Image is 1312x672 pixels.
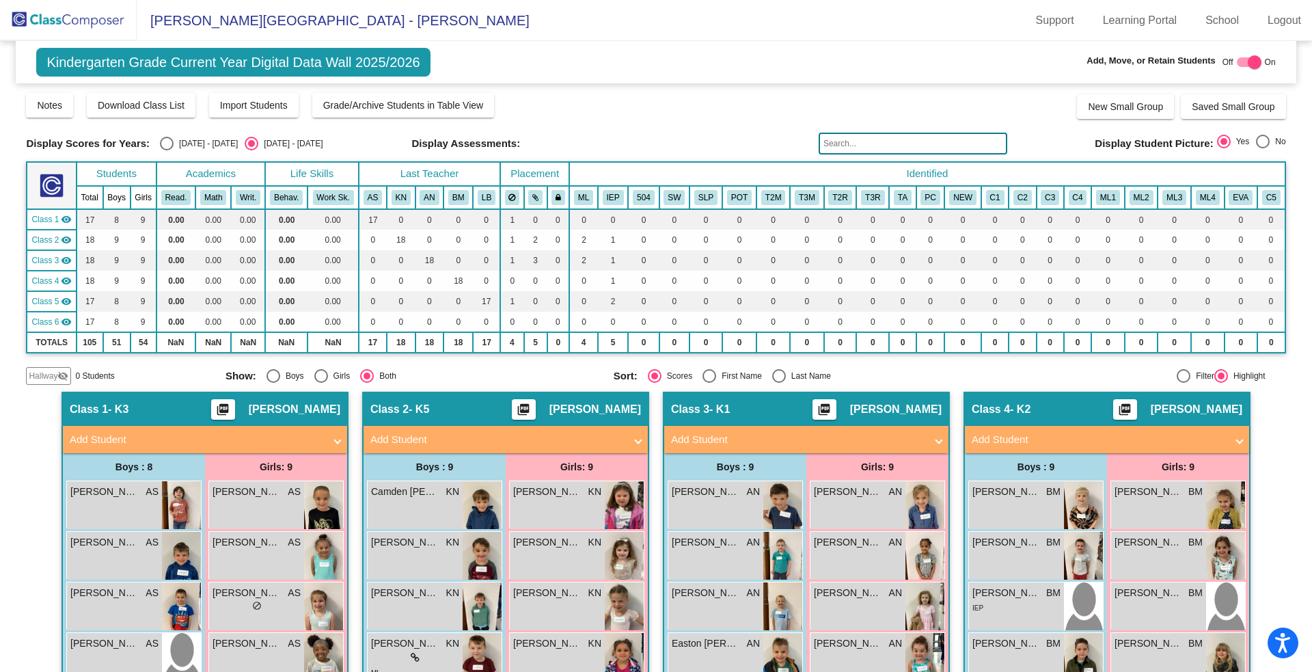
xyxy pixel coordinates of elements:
[359,271,387,291] td: 0
[790,186,823,209] th: T3 Math Intervention
[856,209,889,230] td: 0
[628,186,659,209] th: 504 Plan
[415,271,444,291] td: 0
[920,190,940,205] button: PC
[364,426,648,453] mat-expansion-panel-header: Add Student
[77,271,103,291] td: 18
[1009,230,1036,250] td: 0
[387,250,415,271] td: 0
[824,230,857,250] td: 0
[415,291,444,312] td: 0
[824,186,857,209] th: T2 Reading Intervention
[359,186,387,209] th: Allison Spaitis
[819,133,1007,154] input: Search...
[359,230,387,250] td: 0
[944,271,981,291] td: 0
[524,271,547,291] td: 0
[569,271,598,291] td: 0
[131,271,156,291] td: 9
[1181,94,1285,119] button: Saved Small Group
[628,271,659,291] td: 0
[664,426,948,453] mat-expansion-panel-header: Add Student
[195,291,231,312] td: 0.00
[265,162,359,186] th: Life Skills
[1064,250,1091,271] td: 0
[569,230,598,250] td: 2
[1158,230,1191,250] td: 0
[547,271,570,291] td: 0
[569,209,598,230] td: 0
[569,162,1285,186] th: Identified
[965,426,1249,453] mat-expansion-panel-header: Add Student
[1192,101,1274,112] span: Saved Small Group
[756,250,790,271] td: 0
[761,190,786,205] button: T2M
[916,250,945,271] td: 0
[26,137,150,150] span: Display Scores for Years:
[1037,209,1064,230] td: 0
[1064,186,1091,209] th: Cluster 4
[31,254,59,267] span: Class 3
[307,291,359,312] td: 0.00
[628,209,659,230] td: 0
[63,426,347,453] mat-expansion-panel-header: Add Student
[1196,190,1220,205] button: ML4
[415,230,444,250] td: 0
[889,250,916,271] td: 0
[659,186,689,209] th: Social Work Support
[61,275,72,286] mat-icon: visibility
[664,190,685,205] button: SW
[1092,10,1188,31] a: Learning Portal
[1064,271,1091,291] td: 0
[1077,94,1174,119] button: New Small Group
[598,209,628,230] td: 0
[77,186,103,209] th: Total
[174,137,238,150] div: [DATE] - [DATE]
[1229,190,1253,205] button: EVA
[694,190,717,205] button: SLP
[1158,209,1191,230] td: 0
[986,190,1004,205] button: C1
[1069,190,1087,205] button: C4
[156,250,196,271] td: 0.00
[443,209,473,230] td: 0
[27,209,77,230] td: Allison Spaitis - K3
[659,271,689,291] td: 0
[1231,135,1250,148] div: Yes
[231,291,265,312] td: 0.00
[795,190,819,205] button: T3M
[889,209,916,230] td: 0
[1064,230,1091,250] td: 0
[195,271,231,291] td: 0.00
[131,291,156,312] td: 9
[944,209,981,230] td: 0
[215,403,231,422] mat-icon: picture_as_pdf
[524,186,547,209] th: Keep with students
[387,186,415,209] th: Karen Nordman
[1091,230,1125,250] td: 0
[87,93,195,118] button: Download Class List
[1265,56,1276,68] span: On
[1257,209,1285,230] td: 0
[603,190,624,205] button: IEP
[1095,137,1213,150] span: Display Student Picture:
[103,209,131,230] td: 8
[824,209,857,230] td: 0
[689,230,722,250] td: 0
[547,230,570,250] td: 0
[103,291,131,312] td: 8
[1257,250,1285,271] td: 0
[500,250,524,271] td: 1
[98,100,184,111] span: Download Class List
[1257,271,1285,291] td: 0
[790,209,823,230] td: 0
[156,230,196,250] td: 0.00
[1125,230,1158,250] td: 0
[1125,186,1158,209] th: Multi-Lingual Cluster 2
[323,100,484,111] span: Grade/Archive Students in Table View
[756,230,790,250] td: 0
[889,271,916,291] td: 0
[103,271,131,291] td: 9
[1158,250,1191,271] td: 0
[1041,190,1059,205] button: C3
